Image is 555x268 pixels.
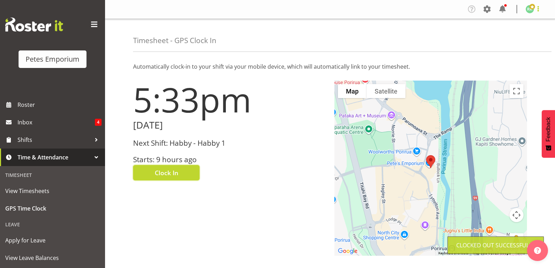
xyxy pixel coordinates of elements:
[133,156,326,164] h3: Starts: 9 hours ago
[133,62,527,71] p: Automatically clock-in to your shift via your mobile device, which will automatically link to you...
[336,247,359,256] a: Open this area in Google Maps (opens a new window)
[2,182,103,200] a: View Timesheets
[5,18,63,32] img: Rosterit website logo
[5,253,100,263] span: View Leave Balances
[18,152,91,163] span: Time & Attendance
[509,208,523,222] button: Map camera controls
[133,120,326,131] h2: [DATE]
[133,165,200,180] button: Clock In
[2,217,103,232] div: Leave
[18,135,91,145] span: Shifts
[545,117,551,142] span: Feedback
[534,247,541,254] img: help-xxl-2.png
[336,247,359,256] img: Google
[367,84,405,98] button: Show satellite imagery
[5,186,100,196] span: View Timesheets
[2,168,103,182] div: Timesheet
[526,5,534,13] img: ruth-robertson-taylor722.jpg
[18,99,102,110] span: Roster
[542,110,555,158] button: Feedback - Show survey
[133,81,326,118] h1: 5:33pm
[2,200,103,217] a: GPS Time Clock
[338,84,367,98] button: Show street map
[26,54,79,64] div: Petes Emporium
[509,84,523,98] button: Toggle fullscreen view
[18,117,95,128] span: Inbox
[133,36,216,44] h4: Timesheet - GPS Clock In
[5,235,100,246] span: Apply for Leave
[5,203,100,214] span: GPS Time Clock
[95,119,102,126] span: 4
[155,168,178,177] span: Clock In
[438,251,469,256] button: Keyboard shortcuts
[2,232,103,249] a: Apply for Leave
[509,233,523,247] button: Drag Pegman onto the map to open Street View
[133,139,326,147] h3: Next Shift: Habby - Habby 1
[456,241,535,249] div: Clocked out Successfully
[2,249,103,267] a: View Leave Balances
